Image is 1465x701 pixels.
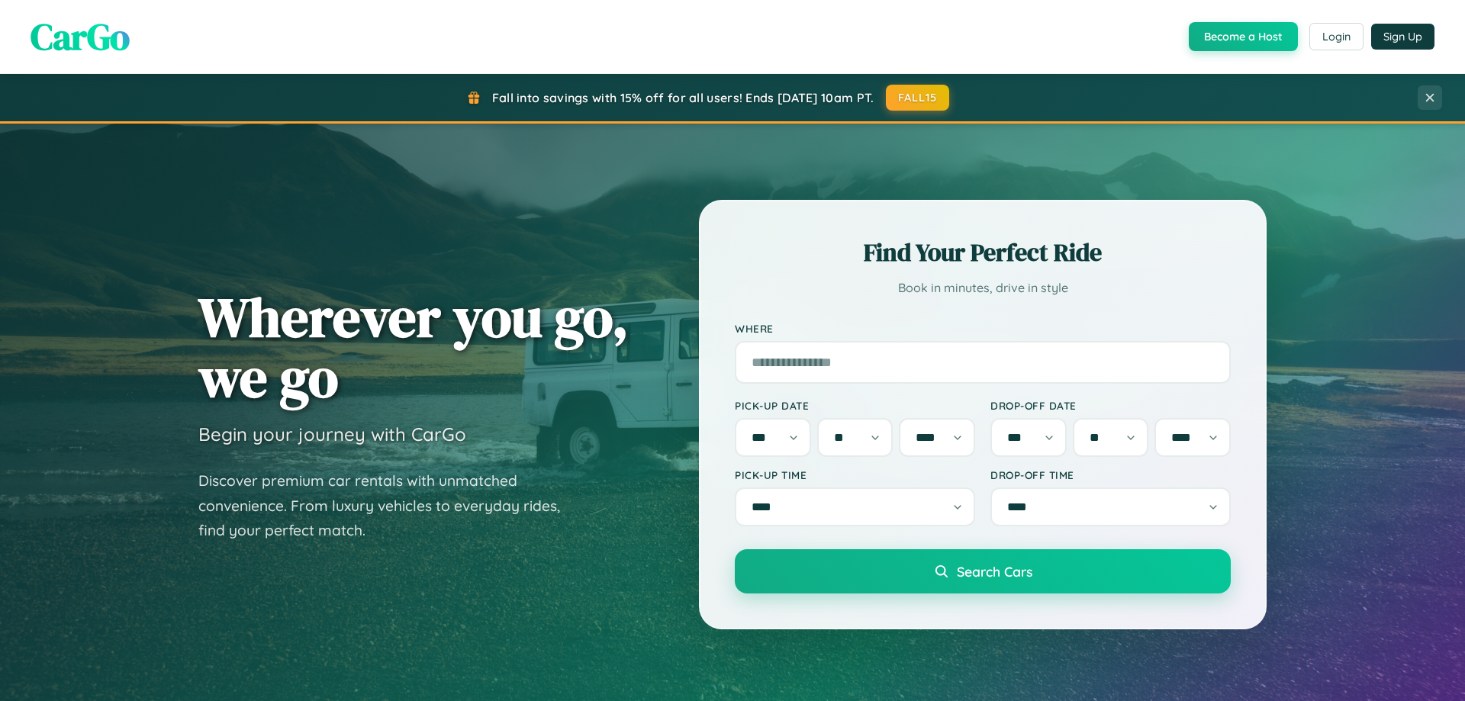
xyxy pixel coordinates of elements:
h3: Begin your journey with CarGo [198,423,466,445]
label: Drop-off Date [990,399,1231,412]
button: Sign Up [1371,24,1434,50]
button: FALL15 [886,85,950,111]
label: Pick-up Time [735,468,975,481]
label: Drop-off Time [990,468,1231,481]
button: Login [1309,23,1364,50]
span: CarGo [31,11,130,62]
span: Search Cars [957,563,1032,580]
button: Become a Host [1189,22,1298,51]
h1: Wherever you go, we go [198,287,629,407]
p: Book in minutes, drive in style [735,277,1231,299]
span: Fall into savings with 15% off for all users! Ends [DATE] 10am PT. [492,90,874,105]
label: Where [735,322,1231,335]
label: Pick-up Date [735,399,975,412]
h2: Find Your Perfect Ride [735,236,1231,269]
button: Search Cars [735,549,1231,593]
p: Discover premium car rentals with unmatched convenience. From luxury vehicles to everyday rides, ... [198,468,580,543]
